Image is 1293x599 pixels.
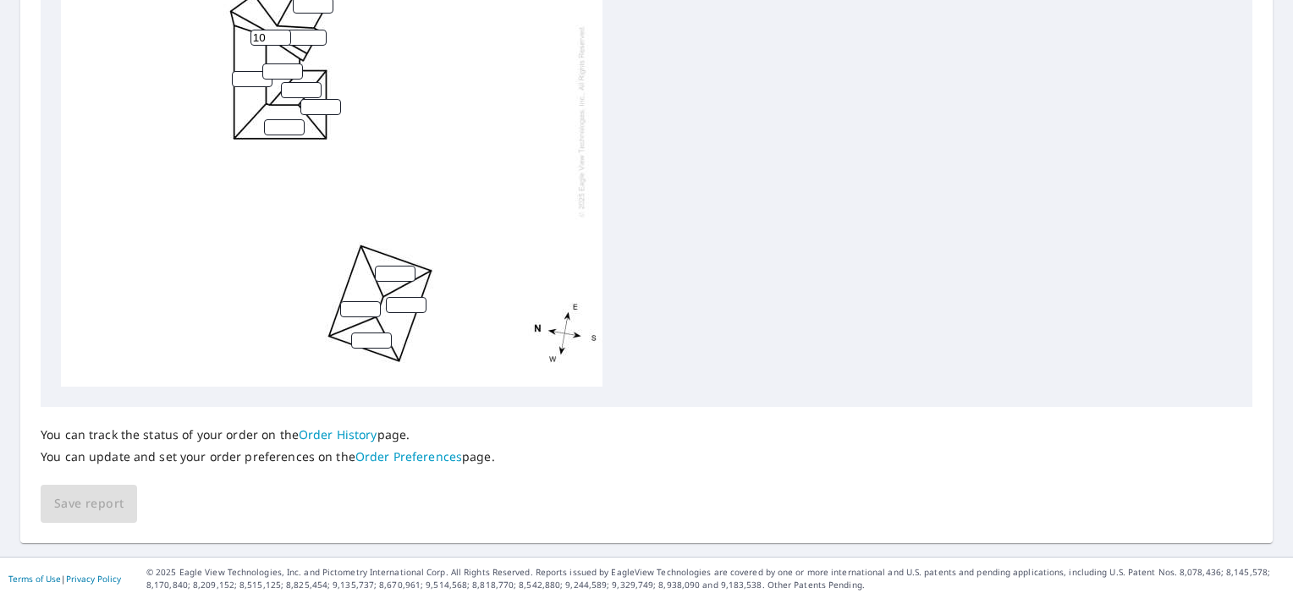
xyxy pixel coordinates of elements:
a: Order History [299,426,377,442]
p: © 2025 Eagle View Technologies, Inc. and Pictometry International Corp. All Rights Reserved. Repo... [146,566,1285,591]
p: You can update and set your order preferences on the page. [41,449,495,464]
a: Order Preferences [355,448,462,464]
p: You can track the status of your order on the page. [41,427,495,442]
p: | [8,574,121,584]
a: Terms of Use [8,573,61,585]
a: Privacy Policy [66,573,121,585]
